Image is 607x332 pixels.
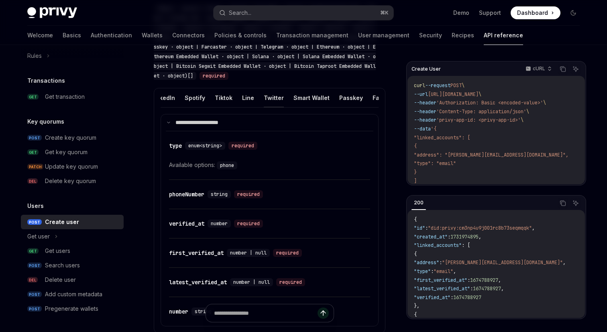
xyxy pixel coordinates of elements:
span: --header [414,100,436,106]
div: first_verified_at [169,249,224,257]
button: Twitter [264,88,284,107]
span: : [ [462,242,470,248]
div: Search... [229,8,251,18]
a: Connectors [172,26,205,45]
button: Line [242,88,254,107]
h5: Key quorums [27,117,64,126]
span: 1731974895 [450,234,479,240]
a: POSTCreate key quorum [21,130,124,145]
a: User management [358,26,409,45]
div: verified_at [169,220,204,228]
a: POSTAdd custom metadata [21,287,124,301]
a: Recipes [452,26,474,45]
span: number | null [233,279,270,285]
span: [URL][DOMAIN_NAME] [428,91,479,98]
div: Create key quorum [45,133,96,143]
span: 1674788927 [470,277,498,283]
a: Security [419,26,442,45]
span: "latest_verified_at" [414,285,470,292]
div: Add custom metadata [45,289,102,299]
button: Send message [318,308,329,319]
a: GETGet users [21,244,124,258]
button: Ask AI [570,198,581,208]
span: Create User [411,66,441,72]
a: API reference [484,26,523,45]
div: required [273,249,302,257]
span: --data [414,126,431,132]
h5: Transactions [27,76,65,86]
a: Wallets [142,26,163,45]
span: { [414,216,417,223]
span: 1674788927 [473,285,501,292]
a: Transaction management [276,26,348,45]
button: Copy the contents from the code block [558,198,568,208]
img: dark logo [27,7,77,18]
span: : [450,294,453,301]
a: Authentication [91,26,132,45]
span: : [431,268,434,275]
div: latest_verified_at [169,278,227,286]
div: Update key quorum [45,162,98,171]
button: Ask AI [570,64,581,74]
span: , [563,259,566,266]
button: Passkey [339,88,363,107]
span: } [414,169,417,175]
h5: Users [27,201,44,211]
span: "first_verified_at" [414,277,467,283]
span: "[PERSON_NAME][EMAIL_ADDRESS][DOMAIN_NAME]" [442,259,563,266]
span: ] [414,178,417,184]
div: Pregenerate wallets [45,304,98,314]
span: 'Content-Type: application/json' [436,108,526,115]
span: enum<string> [188,143,222,149]
div: phoneNumber [169,190,204,198]
a: DELDelete user [21,273,124,287]
div: required [228,142,257,150]
div: Get transaction [45,92,85,102]
button: Farcaster [373,88,400,107]
span: PATCH [27,164,43,170]
div: required [234,190,263,198]
span: "email" [434,268,453,275]
span: POST [27,263,42,269]
span: : [439,259,442,266]
span: "address": "[PERSON_NAME][EMAIL_ADDRESS][DOMAIN_NAME]", [414,152,568,158]
div: Get key quorum [45,147,88,157]
a: Basics [63,26,81,45]
span: --header [414,117,436,123]
button: Copy the contents from the code block [558,64,568,74]
span: , [532,225,535,231]
span: DEL [27,178,38,184]
div: Create user [45,217,79,227]
span: string [211,191,228,198]
button: Spotify [185,88,205,107]
span: }, [414,303,420,309]
span: , [479,234,481,240]
div: 200 [411,198,426,208]
button: Tiktok [215,88,232,107]
button: Toggle dark mode [567,6,580,19]
span: '{ [431,126,436,132]
span: "did:privy:cm3np4u9j001rc8b73seqmqqk" [428,225,532,231]
a: Welcome [27,26,53,45]
a: Dashboard [511,6,560,19]
span: { [414,251,417,257]
span: Dashboard [517,9,548,17]
span: \ [526,108,529,115]
span: \ [521,117,523,123]
span: "type": "email" [414,160,456,167]
span: : [448,234,450,240]
a: GETGet key quorum [21,145,124,159]
div: Available options: [169,160,370,170]
div: Get users [45,246,70,256]
span: 'privy-app-id: <privy-app-id>' [436,117,521,123]
a: DELDelete key quorum [21,174,124,188]
a: Demo [453,9,469,17]
span: --url [414,91,428,98]
span: POST [27,306,42,312]
span: : [470,285,473,292]
span: "id" [414,225,425,231]
span: \ [479,91,481,98]
span: GET [27,248,39,254]
div: required [234,220,263,228]
span: POST [27,219,42,225]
